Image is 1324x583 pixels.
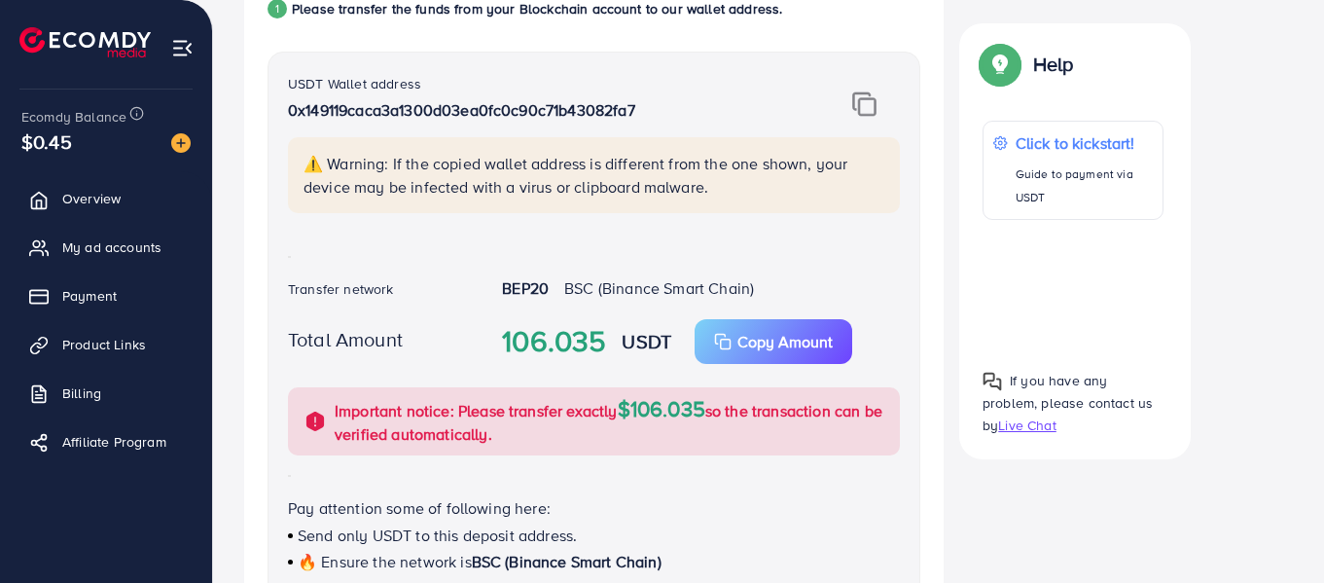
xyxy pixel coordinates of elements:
p: 0x149119caca3a1300d03ea0fc0c90c71b43082fa7 [288,98,793,122]
p: Click to kickstart! [1016,131,1153,155]
a: Affiliate Program [15,422,197,461]
label: Transfer network [288,279,394,299]
p: ⚠️ Warning: If the copied wallet address is different from the one shown, your device may be infe... [304,152,888,199]
a: My ad accounts [15,228,197,267]
img: image [171,133,191,153]
img: img [852,91,877,117]
span: Billing [62,383,101,403]
img: menu [171,37,194,59]
span: $106.035 [618,393,705,423]
span: BSC (Binance Smart Chain) [564,277,754,299]
img: logo [19,27,151,57]
strong: 106.035 [502,320,606,363]
p: Send only USDT to this deposit address. [288,524,900,547]
span: Live Chat [998,416,1056,435]
img: Popup guide [983,371,1002,390]
button: Copy Amount [695,319,852,364]
img: Popup guide [983,47,1018,82]
strong: USDT [622,327,671,355]
iframe: Chat [1241,495,1309,568]
label: USDT Wallet address [288,74,421,93]
p: Copy Amount [737,330,833,353]
span: Overview [62,189,121,208]
a: Product Links [15,325,197,364]
p: Help [1033,53,1074,76]
span: Product Links [62,335,146,354]
span: Payment [62,286,117,306]
span: My ad accounts [62,237,161,257]
p: Guide to payment via USDT [1016,163,1153,209]
span: $0.45 [21,128,72,156]
span: Ecomdy Balance [21,107,126,127]
span: Affiliate Program [62,432,166,452]
span: BSC (Binance Smart Chain) [472,551,662,572]
a: Overview [15,179,197,218]
a: Payment [15,276,197,315]
span: If you have any problem, please contact us by [983,370,1153,434]
span: 🔥 Ensure the network is [298,551,472,572]
strong: BEP20 [502,277,549,299]
a: Billing [15,374,197,413]
p: Important notice: Please transfer exactly so the transaction can be verified automatically. [335,397,888,446]
p: Pay attention some of following here: [288,496,900,520]
label: Total Amount [288,325,403,353]
img: alert [304,410,327,433]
